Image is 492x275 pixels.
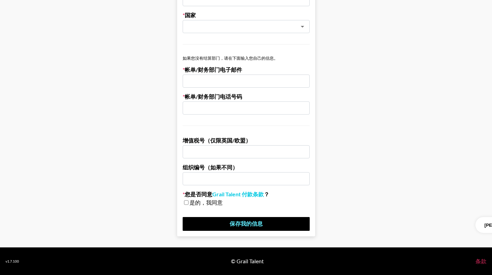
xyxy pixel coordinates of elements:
[475,258,486,264] a: 条款
[7,259,19,263] font: 1.7.100
[212,191,264,198] a: Grail Talent 付款条款
[264,191,269,197] font: ？
[185,191,212,197] font: 您是否同意
[183,56,278,61] font: 如果您没有结算部门，请在下面输入您自己的信息。
[183,217,310,231] input: 保存我的信息
[190,199,223,206] font: 是的，我同意
[231,258,264,264] font: © Grail Talent
[185,66,242,73] font: 帐单/财务部门电子邮件
[185,93,242,100] font: 帐单/财务部门电话号码
[298,22,307,31] button: 打开
[183,137,251,144] font: 增值税号（仅限英国/欧盟）
[6,259,7,263] font: v
[212,191,264,197] font: Grail Talent 付款条款
[185,12,196,18] font: 国家
[183,164,238,170] font: 组织编号（如果不同）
